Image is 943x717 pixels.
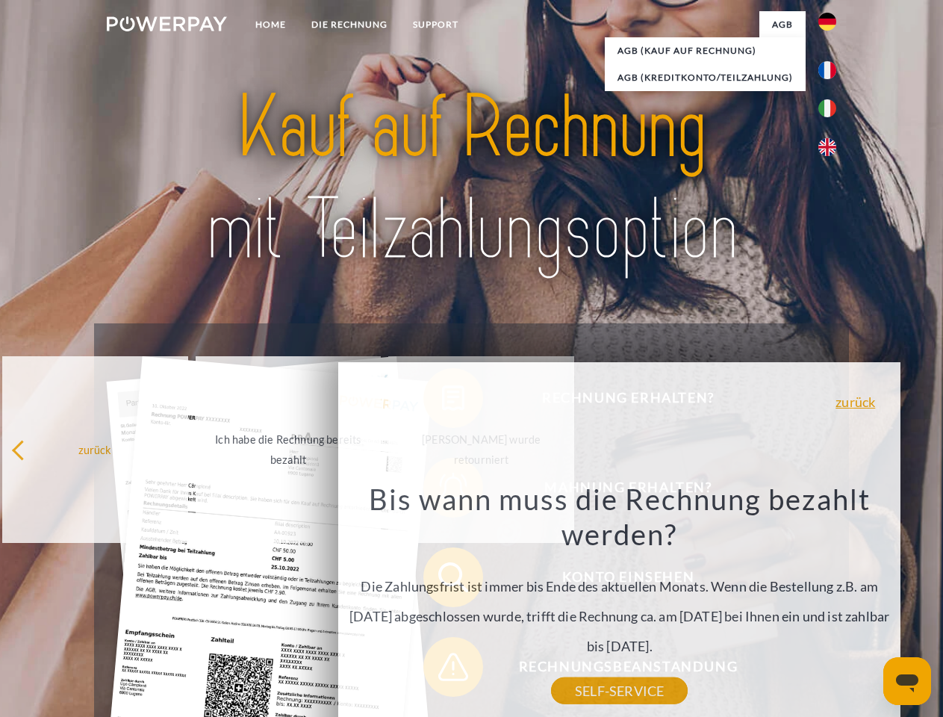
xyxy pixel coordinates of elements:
img: de [818,13,836,31]
a: Home [243,11,299,38]
div: Ich habe die Rechnung bereits bezahlt [205,429,373,470]
img: logo-powerpay-white.svg [107,16,227,31]
a: SELF-SERVICE [551,677,688,704]
a: AGB (Kauf auf Rechnung) [605,37,806,64]
a: AGB (Kreditkonto/Teilzahlung) [605,64,806,91]
a: zurück [835,395,875,409]
img: it [818,99,836,117]
a: DIE RECHNUNG [299,11,400,38]
h3: Bis wann muss die Rechnung bezahlt werden? [347,481,892,553]
a: SUPPORT [400,11,471,38]
img: fr [818,61,836,79]
iframe: Schaltfläche zum Öffnen des Messaging-Fensters [883,657,931,705]
div: zurück [11,439,179,459]
img: title-powerpay_de.svg [143,72,800,286]
img: en [818,138,836,156]
div: Die Zahlungsfrist ist immer bis Ende des aktuellen Monats. Wenn die Bestellung z.B. am [DATE] abg... [347,481,892,691]
a: agb [759,11,806,38]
